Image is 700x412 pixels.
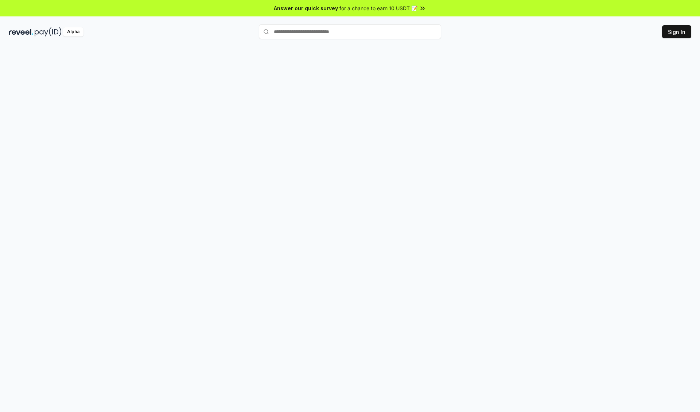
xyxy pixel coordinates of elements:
span: Answer our quick survey [274,4,338,12]
div: Alpha [63,27,83,36]
button: Sign In [662,25,691,38]
img: reveel_dark [9,27,33,36]
img: pay_id [35,27,62,36]
span: for a chance to earn 10 USDT 📝 [339,4,417,12]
